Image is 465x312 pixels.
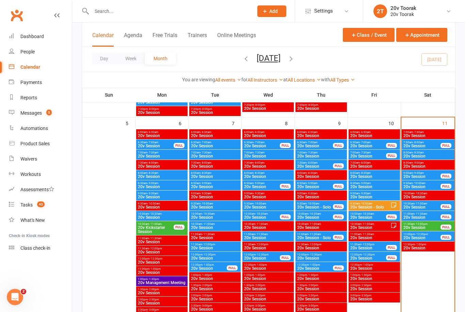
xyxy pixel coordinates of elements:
span: 20v Session [403,144,441,148]
span: 20v Session [191,134,239,138]
div: FULL [280,214,291,219]
span: 7:30pm [138,108,186,111]
button: Appointment [396,28,447,42]
span: 20v Session [297,154,346,158]
span: - 7:00am [254,141,264,144]
a: Assessments [9,182,72,197]
span: 9:00am [191,192,239,195]
span: 20v Session [244,106,292,111]
span: - 9:30am [254,192,264,195]
span: 20v Session [191,100,239,104]
span: 6:00am [350,131,399,134]
a: Tasks 43 [9,197,72,213]
span: - 11:00am [202,223,215,226]
span: - 8:00am [201,161,211,164]
span: 20v Session - Solo [297,205,333,209]
span: 20v Session [244,185,280,189]
span: 20v Session [244,164,292,168]
span: 20v Session [403,215,441,219]
span: 7:30pm [244,103,292,106]
div: 20v Toorak [390,11,416,17]
span: 8:30am [297,182,333,185]
div: FULL [333,214,344,219]
span: 20v Session [350,164,399,168]
span: 8:00am [191,171,239,175]
span: - 7:00am [307,141,318,144]
span: - 9:30am [201,192,211,195]
a: Waivers [9,151,72,167]
span: - 11:00am [415,202,427,205]
a: What's New [9,213,72,228]
div: 10 [388,117,401,129]
span: 6:30am [244,141,280,144]
span: 7:30am [350,161,399,164]
span: 6:30am [297,141,333,144]
a: Payments [9,75,72,90]
span: 20v Session [403,226,441,230]
span: - 6:30am [360,131,371,134]
span: 20v Session [191,205,239,209]
a: Reports [9,90,72,105]
span: - 9:00am [307,182,318,185]
a: People [9,44,72,60]
span: 8:00am [138,171,186,175]
span: 9:30am [138,202,186,205]
th: Thu [295,88,348,102]
span: - 10:30am [415,192,427,195]
span: 20v Session [244,236,292,240]
span: - 10:30am [149,212,162,215]
span: 7:00am [297,151,346,154]
span: 20v Session [138,195,186,199]
span: 20v Session [138,185,186,189]
span: 10:30am [350,223,390,226]
div: 11 [442,117,454,129]
span: 10:30am [191,223,239,226]
span: 9:00am [138,192,186,195]
div: Assessments [20,187,54,192]
div: FULL [440,235,451,240]
div: 2T [373,4,387,18]
strong: with [321,77,330,82]
div: 5 [126,117,135,129]
span: 6:00am [191,131,239,134]
span: 20v Session [191,111,239,115]
span: - 9:00am [413,161,424,164]
span: 8:00am [403,151,453,154]
span: 20v Session [138,134,186,138]
div: Calendar [20,64,40,70]
span: 20v Session [350,175,399,179]
span: - 9:30am [413,171,424,175]
span: 6:00am [138,131,186,134]
span: - 10:00am [201,202,213,205]
span: 20v Session [350,134,399,138]
a: Calendar [9,60,72,75]
div: FULL [333,204,344,209]
span: 20v Session [138,175,186,179]
span: - 11:30am [362,233,374,236]
span: 6:30am [191,141,239,144]
span: - 7:30am [201,151,211,154]
th: Sun [82,88,135,102]
span: - 7:30am [307,151,318,154]
span: - 8:30am [413,151,424,154]
div: FULL [174,143,185,148]
span: 10:00am [350,212,386,215]
span: - 8:30am [201,171,211,175]
span: 20v Session [350,185,399,189]
span: - 6:30am [254,131,264,134]
span: - 9:30am [360,192,371,195]
div: FULL [333,235,344,240]
span: - 11:30am [202,233,215,236]
span: Add [269,9,278,14]
button: [DATE] [257,53,280,63]
span: - 10:30am [202,212,215,215]
span: 9:30am [244,202,292,205]
span: 20v Session [138,215,186,219]
span: - 8:30am [147,171,158,175]
span: - 8:00am [307,161,318,164]
span: - 6:30am [307,131,318,134]
div: Product Sales [20,141,50,146]
span: 7:30am [297,161,333,164]
span: 20v Session [244,134,292,138]
span: 10:00am [138,212,186,215]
